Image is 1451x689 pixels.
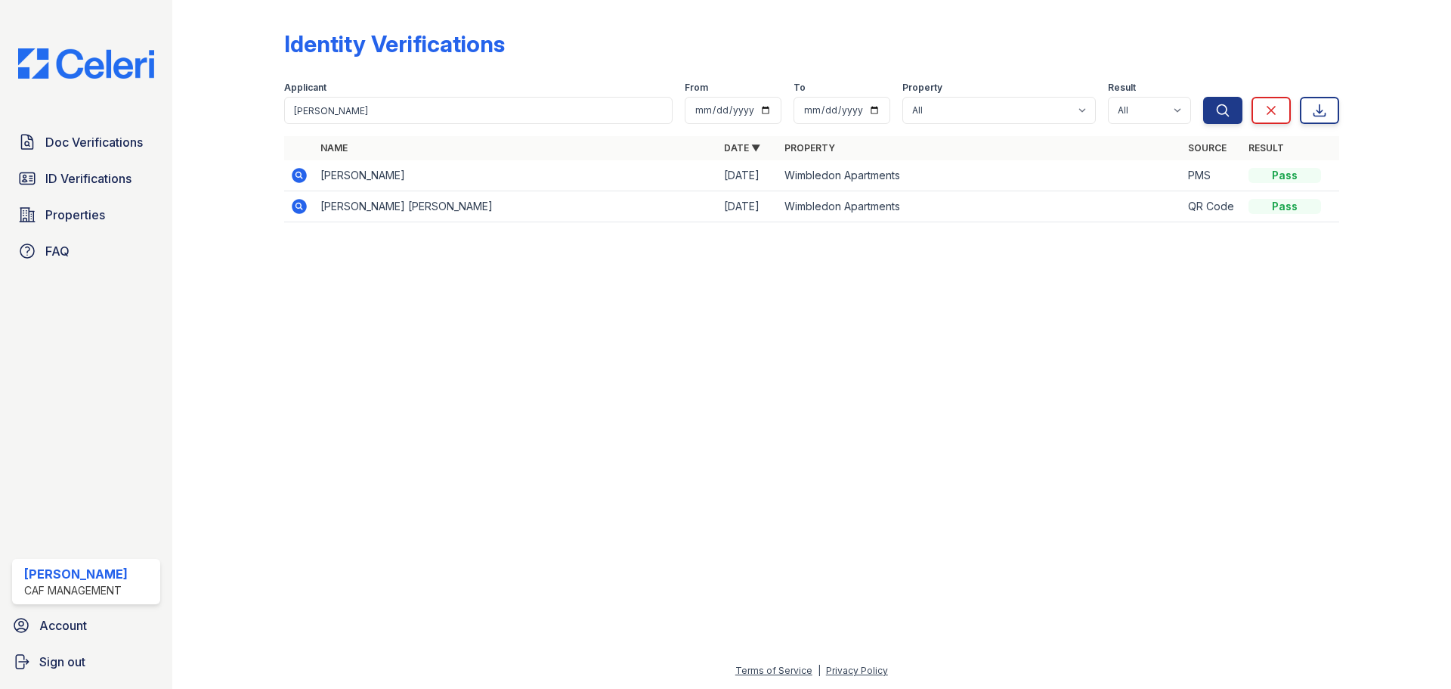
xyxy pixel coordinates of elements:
a: ID Verifications [12,163,160,194]
a: Privacy Policy [826,665,888,676]
td: [DATE] [718,191,778,222]
td: [PERSON_NAME] [PERSON_NAME] [314,191,718,222]
label: From [685,82,708,94]
div: | [818,665,821,676]
img: CE_Logo_Blue-a8612792a0a2168367f1c8372b55b34899dd931a85d93a1a3d3e32e68fde9ad4.png [6,48,166,79]
span: Sign out [39,653,85,671]
span: Doc Verifications [45,133,143,151]
a: Property [784,142,835,154]
a: Account [6,610,166,641]
td: Wimbledon Apartments [778,191,1182,222]
div: Identity Verifications [284,30,505,57]
td: [PERSON_NAME] [314,160,718,191]
label: Applicant [284,82,326,94]
span: FAQ [45,242,70,260]
label: Property [902,82,942,94]
div: Pass [1248,199,1321,214]
a: Source [1188,142,1227,154]
a: Sign out [6,647,166,677]
td: Wimbledon Apartments [778,160,1182,191]
div: Pass [1248,168,1321,183]
input: Search by name or phone number [284,97,673,124]
span: ID Verifications [45,169,131,188]
td: [DATE] [718,160,778,191]
span: Account [39,616,87,635]
div: [PERSON_NAME] [24,565,128,583]
label: To [794,82,806,94]
a: Result [1248,142,1284,154]
a: Doc Verifications [12,127,160,157]
a: Name [320,142,348,154]
td: PMS [1182,160,1242,191]
td: QR Code [1182,191,1242,222]
span: Properties [45,206,105,224]
a: Properties [12,200,160,230]
a: FAQ [12,236,160,266]
a: Date ▼ [724,142,760,154]
div: CAF Management [24,583,128,598]
label: Result [1108,82,1136,94]
a: Terms of Service [735,665,812,676]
